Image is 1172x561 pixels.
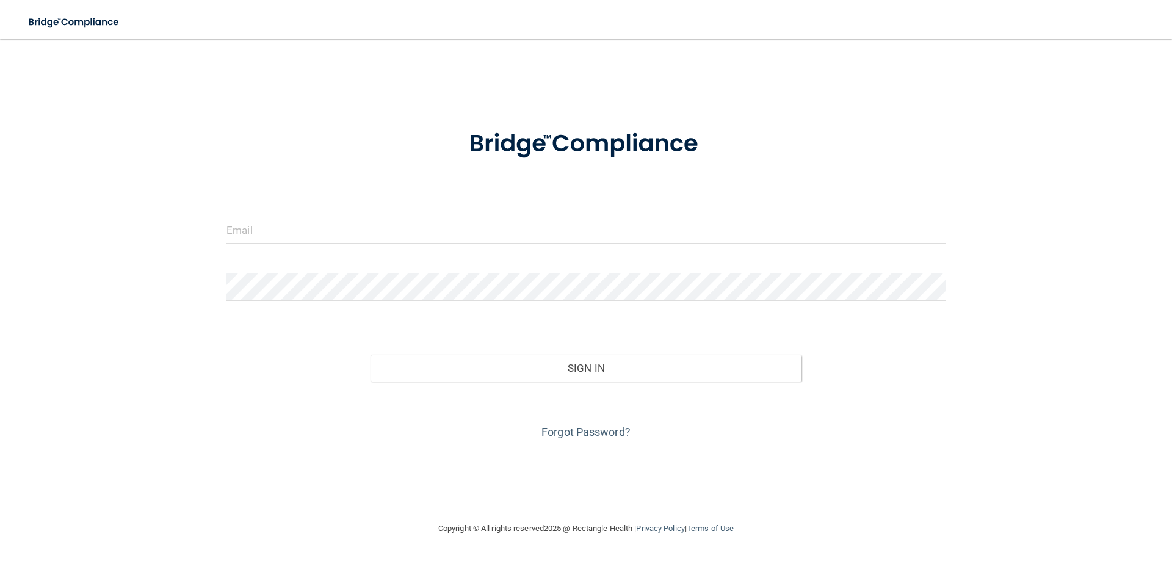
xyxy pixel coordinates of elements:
[444,112,728,176] img: bridge_compliance_login_screen.278c3ca4.svg
[636,524,684,533] a: Privacy Policy
[541,425,631,438] a: Forgot Password?
[226,216,946,244] input: Email
[371,355,802,382] button: Sign In
[363,509,809,548] div: Copyright © All rights reserved 2025 @ Rectangle Health | |
[687,524,734,533] a: Terms of Use
[18,10,131,35] img: bridge_compliance_login_screen.278c3ca4.svg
